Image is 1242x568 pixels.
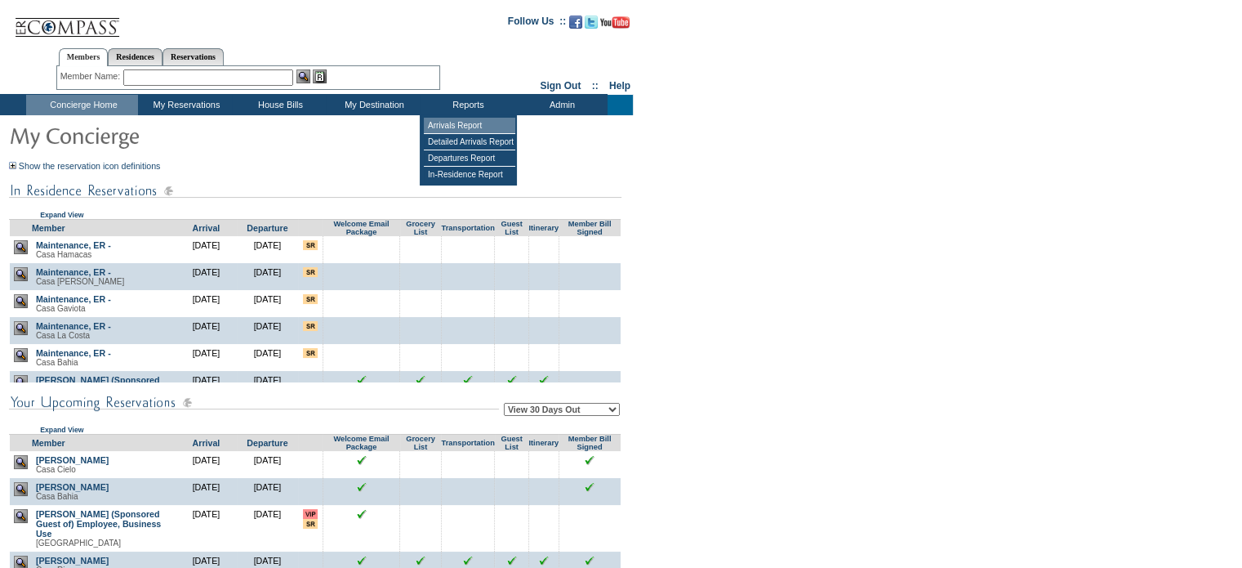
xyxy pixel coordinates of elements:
[36,556,109,566] a: [PERSON_NAME]
[468,348,469,349] img: blank.gif
[176,371,237,408] td: [DATE]
[543,267,544,268] img: blank.gif
[36,539,121,548] span: [GEOGRAPHIC_DATA]
[406,435,435,451] a: Grocery List
[176,236,237,263] td: [DATE]
[361,321,362,322] img: blank.gif
[361,267,362,268] img: blank.gif
[36,331,90,340] span: Casa La Costa
[237,371,298,408] td: [DATE]
[237,478,298,505] td: [DATE]
[36,455,109,465] a: [PERSON_NAME]
[600,20,630,30] a: Subscribe to our YouTube Channel
[176,263,237,290] td: [DATE]
[237,505,298,552] td: [DATE]
[424,134,515,150] td: Detailed Arrivals Report
[511,321,512,322] img: blank.gif
[609,80,630,92] a: Help
[507,556,517,566] input: Click to see this reservation's guest list
[14,455,28,469] img: view
[585,455,594,465] input: Click to see this reservation's incidentals
[303,321,318,331] input: There are special requests for this reservation!
[296,69,310,83] img: View
[501,220,522,236] a: Guest List
[60,69,123,83] div: Member Name:
[14,267,28,281] img: view
[511,267,512,268] img: blank.gif
[176,505,237,552] td: [DATE]
[32,438,65,448] a: Member
[540,80,581,92] a: Sign Out
[441,439,494,447] a: Transportation
[543,482,544,483] img: blank.gif
[357,509,367,519] img: chkSmaller.gif
[36,304,86,313] span: Casa Gaviota
[36,250,91,259] span: Casa Hamacas
[176,344,237,371] td: [DATE]
[424,118,515,134] td: Arrivals Report
[543,321,544,322] img: blank.gif
[303,240,318,250] input: There are special requests for this reservation!
[36,240,111,250] a: Maintenance, ER -
[543,348,544,349] img: blank.gif
[14,375,28,389] img: view
[357,375,367,385] img: chkSmaller.gif
[9,162,16,169] img: Show the reservation icon definitions
[424,167,515,182] td: In-Residence Report
[232,95,326,115] td: House Bills
[176,290,237,317] td: [DATE]
[569,16,582,29] img: Become our fan on Facebook
[424,150,515,167] td: Departures Report
[501,435,522,451] a: Guest List
[416,375,425,385] input: Click to see this reservation's grocery list
[237,263,298,290] td: [DATE]
[14,321,28,335] img: view
[303,348,318,358] input: There are special requests for this reservation!
[14,240,28,254] img: view
[40,211,83,219] a: Expand View
[162,48,224,65] a: Reservations
[333,220,389,236] a: Welcome Email Package
[585,16,598,29] img: Follow us on Twitter
[176,317,237,344] td: [DATE]
[36,321,111,331] a: Maintenance, ER -
[361,294,362,295] img: blank.gif
[26,95,138,115] td: Concierge Home
[511,455,512,456] img: blank.gif
[543,509,544,510] img: blank.gif
[40,426,83,434] a: Expand View
[193,223,220,233] a: Arrival
[36,358,78,367] span: Casa Bahia
[36,465,76,474] span: Casa Cielo
[303,519,318,529] input: There are special requests for this reservation!
[507,375,517,385] input: Click to see this reservation's guest list
[193,438,220,448] a: Arrival
[9,392,499,413] img: subTtlConUpcomingReservatio.gif
[303,267,318,277] input: There are special requests for this reservation!
[441,224,494,232] a: Transportation
[511,240,512,241] img: blank.gif
[326,95,420,115] td: My Destination
[528,224,559,232] a: Itinerary
[468,509,469,510] img: blank.gif
[592,80,599,92] span: ::
[36,375,160,395] a: [PERSON_NAME] (Sponsored Guest of) [PERSON_NAME]
[528,439,559,447] a: Itinerary
[600,16,630,29] img: Subscribe to our YouTube Channel
[237,451,298,478] td: [DATE]
[468,267,469,268] img: blank.gif
[508,14,566,34] td: Follow Us ::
